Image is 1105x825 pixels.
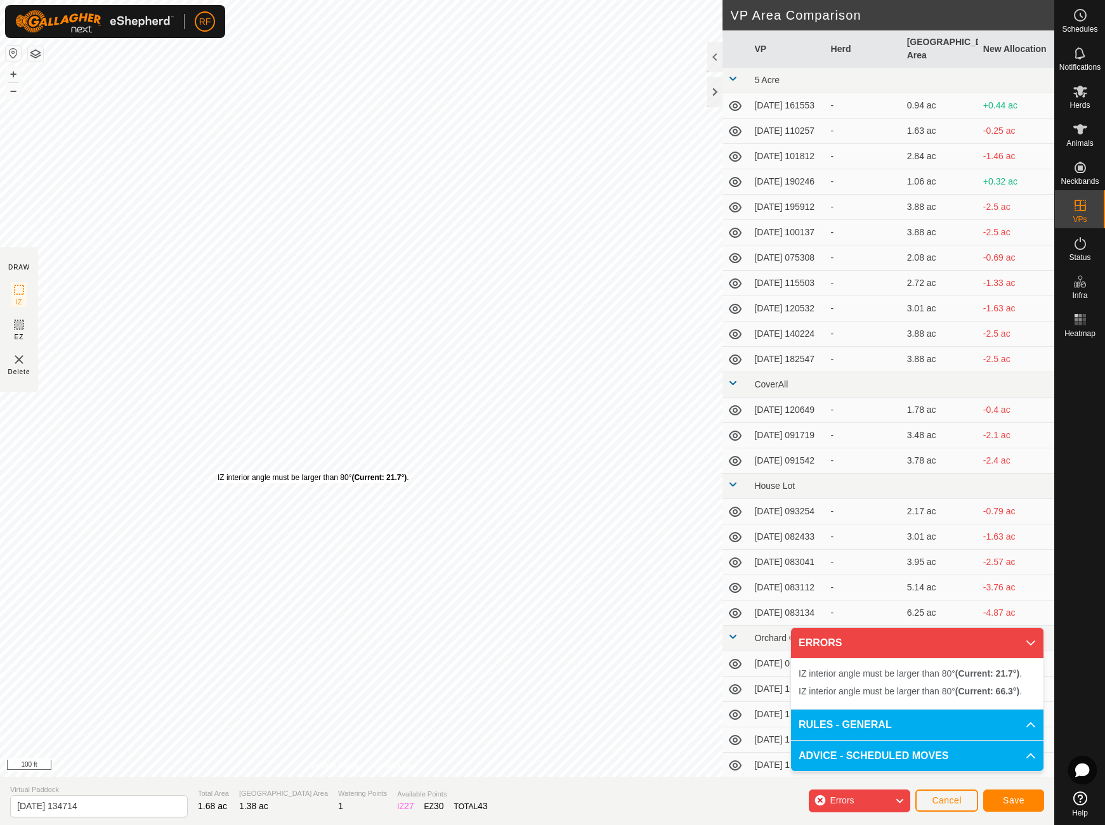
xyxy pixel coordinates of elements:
span: 1.68 ac [198,801,227,811]
span: EZ [15,332,24,342]
p-accordion-content: ERRORS [791,658,1043,709]
td: [DATE] 120649 [749,398,825,423]
span: Animals [1066,140,1094,147]
span: Delete [8,367,30,377]
td: [DATE] 161553 [749,93,825,119]
span: House Lot [754,481,795,491]
td: [DATE] 091719 [749,423,825,448]
td: [DATE] 182547 [749,347,825,372]
td: 3.88 ac [902,195,978,220]
span: CoverAll [754,379,788,389]
span: VPs [1073,216,1087,223]
span: Help [1072,809,1088,817]
span: 43 [478,801,488,811]
span: RF [199,15,211,29]
td: 3.88 ac [902,347,978,372]
span: Heatmap [1064,330,1095,337]
div: - [831,530,897,543]
span: Save [1003,795,1024,805]
td: [DATE] 195912 [749,195,825,220]
b: (Current: 21.7°) [351,473,407,482]
button: Save [983,789,1044,812]
h2: VP Area Comparison [730,8,1054,23]
td: -1.63 ac [978,524,1054,550]
span: Status [1069,254,1090,261]
div: - [831,555,897,569]
div: DRAW [8,263,30,272]
span: 30 [434,801,444,811]
div: - [831,403,897,417]
div: IZ interior angle must be larger than 80° . [218,472,409,483]
td: -0.79 ac [978,499,1054,524]
td: [DATE] 082433 [749,524,825,550]
div: - [831,327,897,341]
td: 3.01 ac [902,296,978,322]
div: - [831,124,897,138]
td: [DATE] 101812 [749,144,825,169]
td: -1.63 ac [978,296,1054,322]
td: [DATE] 075308 [749,245,825,271]
a: Privacy Policy [311,760,359,772]
td: -2.5 ac [978,322,1054,347]
th: VP [749,30,825,68]
button: Reset Map [6,46,21,61]
div: - [831,99,897,112]
td: [DATE] 083112 [749,575,825,601]
td: 3.88 ac [902,220,978,245]
span: Orchard Grass [754,633,813,643]
td: -2.5 ac [978,195,1054,220]
span: 5 Acre [754,75,780,85]
td: -3.76 ac [978,575,1054,601]
button: + [6,67,21,82]
td: -0.69 ac [978,245,1054,271]
span: 27 [404,801,414,811]
span: IZ interior angle must be larger than 80° . [799,668,1022,679]
td: -0.25 ac [978,119,1054,144]
span: Watering Points [338,788,387,799]
span: Available Points [397,789,487,800]
div: EZ [424,800,444,813]
td: 2.84 ac [902,144,978,169]
span: Notifications [1059,63,1101,71]
td: [DATE] 172259 [749,753,825,778]
span: ERRORS [799,635,842,651]
span: Schedules [1062,25,1097,33]
a: Contact Us [374,760,411,772]
div: - [831,606,897,620]
td: -4.87 ac [978,601,1054,626]
td: [DATE] 083134 [749,601,825,626]
div: - [831,581,897,594]
span: ADVICE - SCHEDULED MOVES [799,748,948,763]
div: - [831,150,897,163]
span: Cancel [932,795,962,805]
td: -1.33 ac [978,271,1054,296]
p-accordion-header: RULES - GENERAL [791,710,1043,740]
td: [DATE] 190246 [749,169,825,195]
td: [DATE] 120532 [749,296,825,322]
span: IZ interior angle must be larger than 80° . [799,686,1022,696]
td: [DATE] 115503 [749,271,825,296]
td: 3.48 ac [902,423,978,448]
td: 1.63 ac [902,119,978,144]
td: +0.44 ac [978,93,1054,119]
p-accordion-header: ADVICE - SCHEDULED MOVES [791,741,1043,771]
td: 6.25 ac [902,601,978,626]
td: -1.46 ac [978,144,1054,169]
td: 3.01 ac [902,524,978,550]
td: [DATE] 110257 [749,119,825,144]
span: Errors [830,795,854,805]
div: TOTAL [454,800,488,813]
div: - [831,429,897,442]
td: 0.94 ac [902,93,978,119]
td: -2.5 ac [978,220,1054,245]
span: IZ [16,297,23,307]
td: 2.72 ac [902,271,978,296]
td: 5.14 ac [902,575,978,601]
span: Virtual Paddock [10,784,188,795]
span: Neckbands [1061,178,1099,185]
span: 1.38 ac [239,801,268,811]
span: [GEOGRAPHIC_DATA] Area [239,788,328,799]
td: -2.57 ac [978,550,1054,575]
td: [DATE] 101251 [749,677,825,702]
td: 1.78 ac [902,398,978,423]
